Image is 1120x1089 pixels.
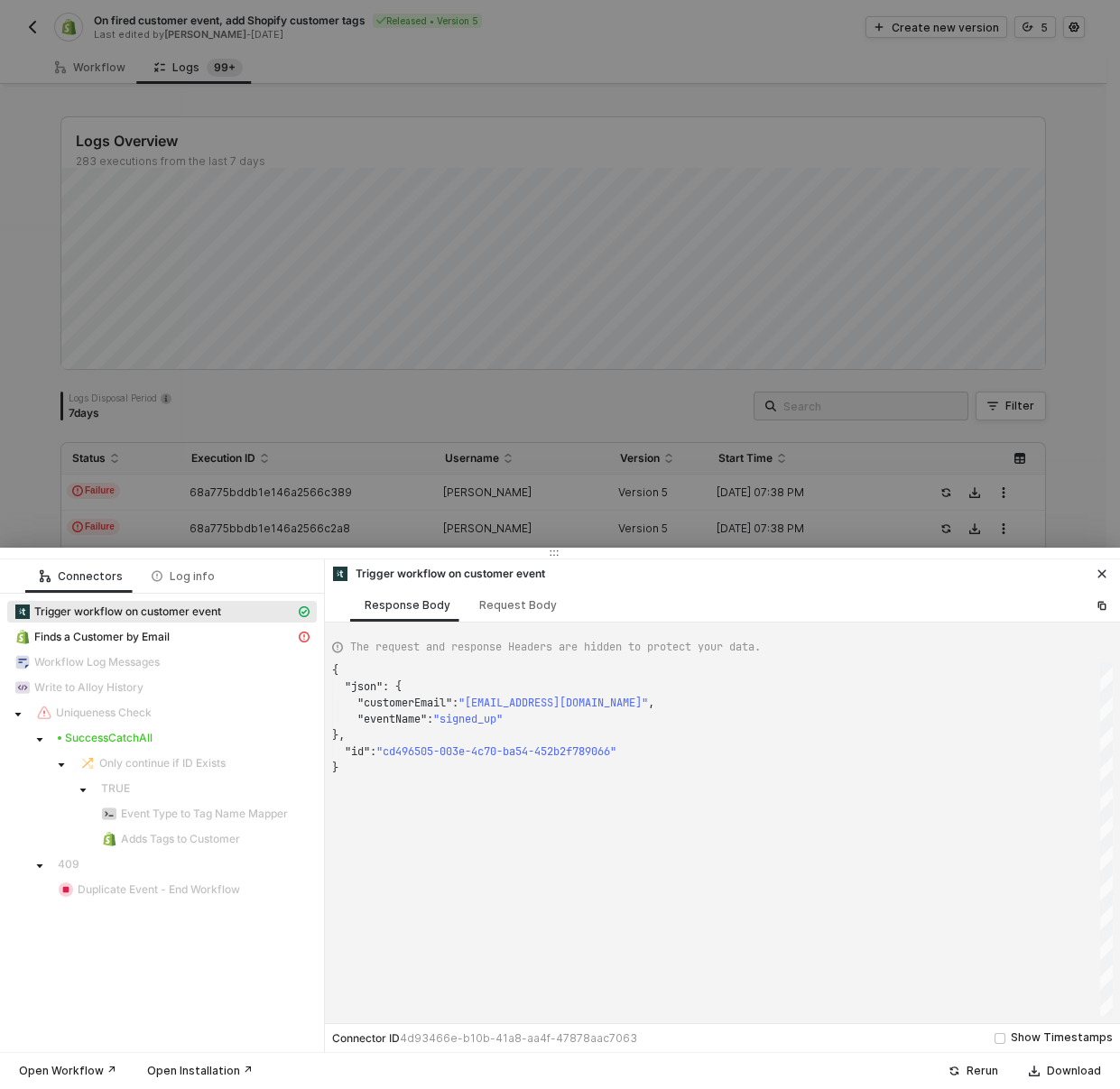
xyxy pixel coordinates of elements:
[51,879,317,900] span: Duplicate Event - End Workflow
[365,598,450,613] div: Response Body
[15,680,30,695] img: integration-icon
[14,710,23,719] span: caret-down
[400,1031,637,1045] span: 4d93466e-b10b-41a8-aa4f-47878aac7063
[1017,1060,1113,1082] button: Download
[29,702,317,724] span: Uniqueness Check
[376,744,616,759] span: "cd496505-003e-4c70-ba54-452b2f789066"
[479,598,557,613] div: Request Body
[99,756,226,771] span: Only continue if ID Exists
[7,651,317,673] span: Workflow Log Messages
[152,569,215,584] div: Log info
[147,1064,253,1078] div: Open Installation ↗
[57,761,66,770] span: caret-down
[37,706,51,720] img: integration-icon
[7,601,317,623] span: Trigger workflow on customer event
[433,712,503,726] span: "signed_up"
[78,882,240,897] span: Duplicate Event - End Workflow
[19,1064,116,1078] div: Open Workflow ↗
[102,807,116,821] img: integration-icon
[121,807,288,821] span: Event Type to Tag Name Mapper
[1029,1066,1040,1076] span: icon-download
[35,735,44,744] span: caret-down
[135,1060,264,1082] button: Open Installation ↗
[967,1064,998,1078] div: Rerun
[56,706,152,720] span: Uniqueness Check
[15,604,30,619] img: integration-icon
[549,548,560,558] span: icon-drag-indicator
[72,752,317,774] span: Only continue if ID Exists
[345,744,370,759] span: "id"
[40,569,123,584] div: Connectors
[58,731,153,745] div: Success CatchAll
[34,630,170,644] span: Finds a Customer by Email
[949,1066,959,1076] span: icon-success-page
[937,1060,1010,1082] button: Rerun
[452,696,458,710] span: :
[15,630,30,644] img: integration-icon
[383,679,402,694] span: : {
[1097,568,1107,579] span: icon-close
[332,566,545,582] div: Trigger workflow on customer event
[94,778,317,799] span: TRUE
[94,803,317,825] span: Event Type to Tag Name Mapper
[1047,1064,1101,1078] div: Download
[370,744,376,759] span: :
[7,677,317,698] span: Write to Alloy History
[1097,600,1107,611] span: icon-copy-paste
[332,1031,637,1046] div: Connector ID
[34,604,221,619] span: Trigger workflow on customer event
[7,1060,128,1082] button: Open Workflow ↗
[101,781,130,796] span: TRUE
[648,696,654,710] span: ,
[332,728,345,743] span: },
[350,639,761,655] span: The request and response Headers are hidden to protect your data.
[345,679,383,694] span: "json"
[15,655,30,669] img: integration-icon
[333,567,347,581] img: integration-icon
[357,696,452,710] span: "customerEmail"
[299,632,310,642] span: icon-exclamation
[332,761,338,775] span: }
[40,571,51,582] span: icon-logic
[34,680,143,695] span: Write to Alloy History
[51,854,317,875] span: 409
[1011,1029,1113,1047] div: Show Timestamps
[332,663,338,678] span: {
[59,882,73,897] img: integration-icon
[35,862,44,871] span: caret-down
[34,655,160,669] span: Workflow Log Messages
[332,662,333,678] textarea: Editor content;Press Alt+F1 for Accessibility Options.
[58,857,79,872] span: 409
[79,786,88,795] span: caret-down
[357,712,427,726] span: "eventName"
[7,626,317,648] span: Finds a Customer by Email
[121,832,240,846] span: Adds Tags to Customer
[299,606,310,617] span: icon-cards
[427,712,433,726] span: :
[94,828,317,850] span: Adds Tags to Customer
[80,756,95,771] img: integration-icon
[458,696,648,710] span: "[EMAIL_ADDRESS][DOMAIN_NAME]"
[102,832,116,846] img: integration-icon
